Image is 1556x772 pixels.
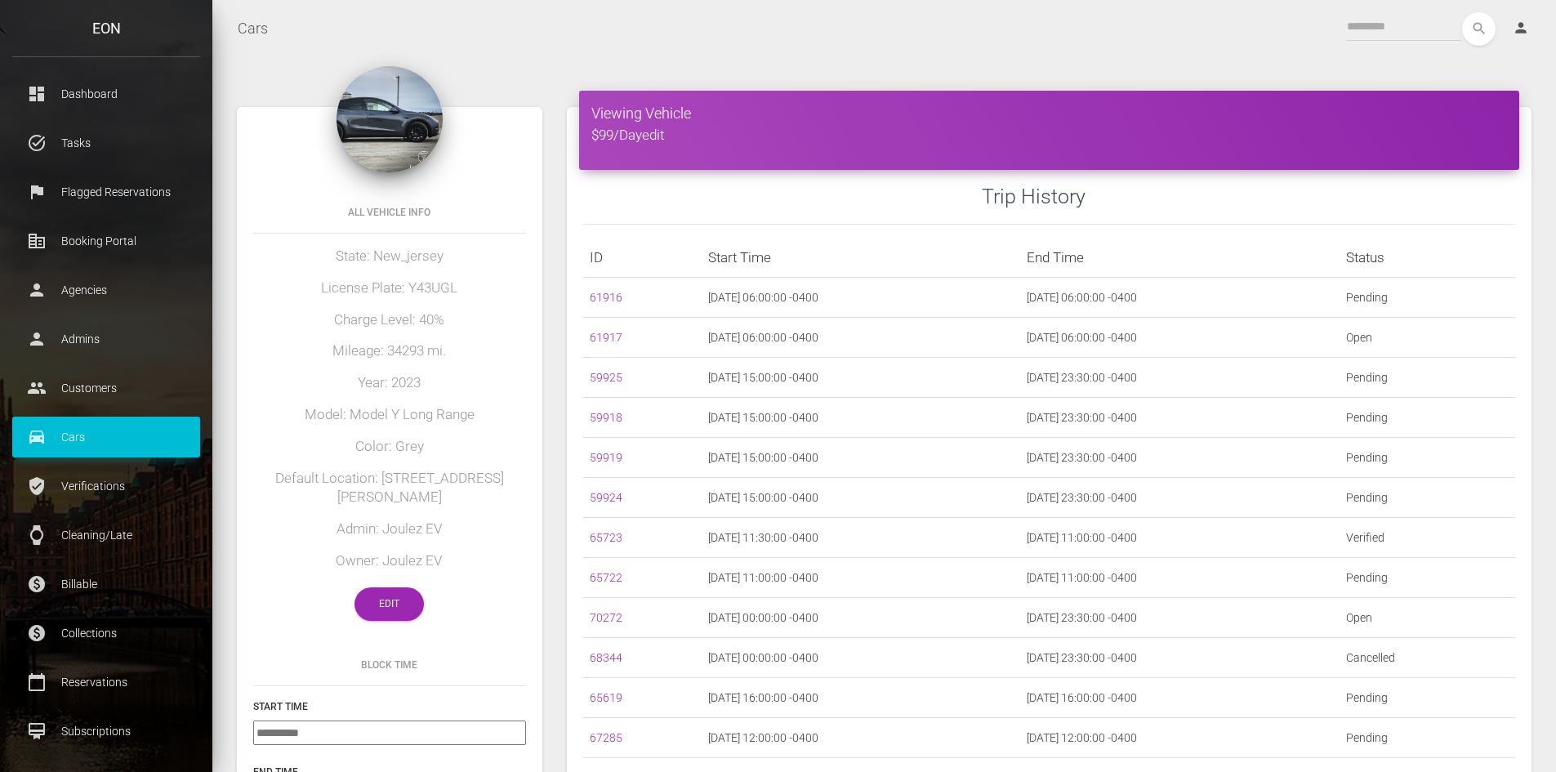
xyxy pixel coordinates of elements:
td: Open [1340,598,1515,638]
a: 67285 [590,731,622,744]
td: [DATE] 23:30:00 -0400 [1020,598,1340,638]
a: 65619 [590,691,622,704]
a: person [1500,12,1544,45]
a: 59919 [590,451,622,464]
td: [DATE] 16:00:00 -0400 [1020,678,1340,718]
td: Pending [1340,558,1515,598]
a: paid Collections [12,613,200,654]
td: [DATE] 23:30:00 -0400 [1020,398,1340,438]
a: 59918 [590,411,622,424]
a: 61916 [590,291,622,304]
button: search [1462,12,1496,46]
h5: Mileage: 34293 mi. [253,341,526,361]
td: Verified [1340,518,1515,558]
p: Admins [25,327,188,351]
h4: Viewing Vehicle [591,103,1507,123]
td: [DATE] 12:00:00 -0400 [702,718,1021,758]
td: [DATE] 23:30:00 -0400 [1020,638,1340,678]
a: 68344 [590,651,622,664]
p: Booking Portal [25,229,188,253]
p: Dashboard [25,82,188,106]
h5: Owner: Joulez EV [253,551,526,571]
h5: State: New_jersey [253,247,526,266]
a: 65722 [590,571,622,584]
td: [DATE] 00:00:00 -0400 [702,638,1021,678]
a: corporate_fare Booking Portal [12,221,200,261]
p: Collections [25,621,188,645]
td: Pending [1340,358,1515,398]
h5: Model: Model Y Long Range [253,405,526,425]
th: End Time [1020,238,1340,278]
td: Pending [1340,678,1515,718]
p: Billable [25,572,188,596]
p: Flagged Reservations [25,180,188,204]
a: dashboard Dashboard [12,74,200,114]
p: Cleaning/Late [25,523,188,547]
h5: Admin: Joulez EV [253,520,526,539]
a: calendar_today Reservations [12,662,200,703]
h6: Start Time [253,699,526,714]
a: drive_eta Cars [12,417,200,457]
h6: All Vehicle Info [253,205,526,220]
th: ID [583,238,702,278]
td: Pending [1340,438,1515,478]
h5: Year: 2023 [253,373,526,393]
h5: Color: Grey [253,437,526,457]
td: [DATE] 15:00:00 -0400 [702,398,1021,438]
td: [DATE] 06:00:00 -0400 [702,318,1021,358]
h6: Block Time [253,658,526,672]
td: [DATE] 15:00:00 -0400 [702,358,1021,398]
td: [DATE] 11:00:00 -0400 [1020,518,1340,558]
a: 70272 [590,611,622,624]
a: person Agencies [12,270,200,310]
td: Open [1340,318,1515,358]
td: [DATE] 11:00:00 -0400 [1020,558,1340,598]
th: Start Time [702,238,1021,278]
a: watch Cleaning/Late [12,515,200,556]
td: Pending [1340,398,1515,438]
td: Pending [1340,478,1515,518]
td: [DATE] 23:30:00 -0400 [1020,478,1340,518]
a: 59924 [590,491,622,504]
td: [DATE] 11:00:00 -0400 [702,558,1021,598]
img: 251.png [337,66,443,172]
a: 65723 [590,531,622,544]
a: verified_user Verifications [12,466,200,506]
td: [DATE] 16:00:00 -0400 [702,678,1021,718]
a: flag Flagged Reservations [12,172,200,212]
td: Pending [1340,278,1515,318]
p: Agencies [25,278,188,302]
td: [DATE] 12:00:00 -0400 [1020,718,1340,758]
h5: Charge Level: 40% [253,310,526,330]
a: people Customers [12,368,200,408]
p: Tasks [25,131,188,155]
a: card_membership Subscriptions [12,711,200,752]
td: Cancelled [1340,638,1515,678]
h5: $99/Day [591,126,1507,145]
td: [DATE] 06:00:00 -0400 [1020,318,1340,358]
td: [DATE] 23:30:00 -0400 [1020,438,1340,478]
h5: Default Location: [STREET_ADDRESS][PERSON_NAME] [253,469,526,508]
td: [DATE] 11:30:00 -0400 [702,518,1021,558]
a: Edit [354,587,424,621]
h5: License Plate: Y43UGL [253,279,526,298]
a: task_alt Tasks [12,123,200,163]
td: [DATE] 06:00:00 -0400 [702,278,1021,318]
p: Customers [25,376,188,400]
td: [DATE] 06:00:00 -0400 [1020,278,1340,318]
a: person Admins [12,319,200,359]
p: Cars [25,425,188,449]
a: 59925 [590,371,622,384]
p: Subscriptions [25,719,188,743]
td: Pending [1340,718,1515,758]
a: 61917 [590,331,622,344]
td: [DATE] 15:00:00 -0400 [702,438,1021,478]
a: paid Billable [12,564,200,605]
th: Status [1340,238,1515,278]
i: person [1513,20,1529,36]
p: Reservations [25,670,188,694]
td: [DATE] 00:00:00 -0400 [702,598,1021,638]
h3: Trip History [982,182,1515,211]
p: Verifications [25,474,188,498]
